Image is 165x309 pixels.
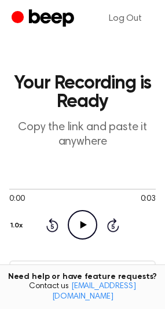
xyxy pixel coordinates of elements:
[141,193,156,205] span: 0:03
[9,216,27,236] button: 1.0x
[7,282,158,302] span: Contact us
[52,282,136,301] a: [EMAIL_ADDRESS][DOMAIN_NAME]
[12,8,77,30] a: Beep
[9,120,156,149] p: Copy the link and paste it anywhere
[9,193,24,205] span: 0:00
[97,5,153,32] a: Log Out
[9,74,156,111] h1: Your Recording is Ready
